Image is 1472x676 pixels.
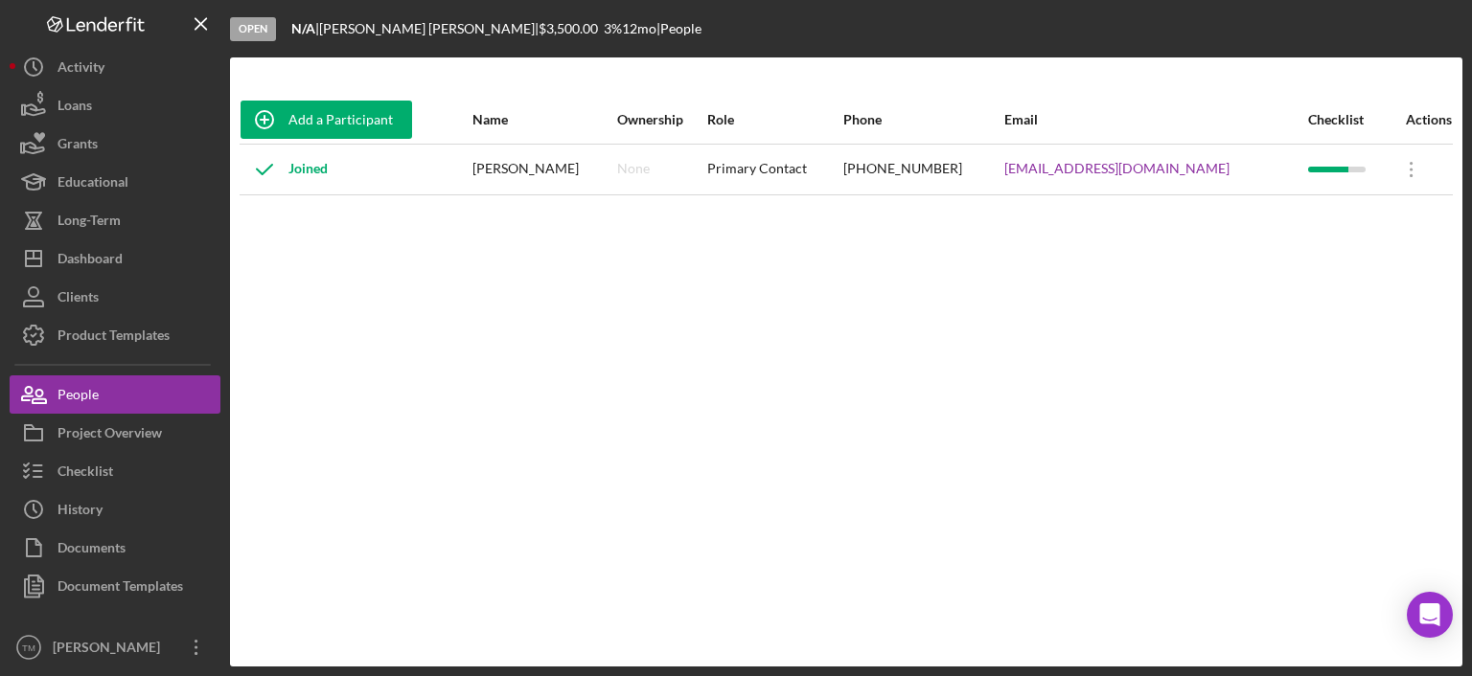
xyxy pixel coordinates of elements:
[10,628,220,666] button: TM[PERSON_NAME]
[291,20,315,36] b: N/A
[656,21,701,36] div: | People
[10,452,220,490] button: Checklist
[1388,112,1452,127] div: Actions
[539,21,604,36] div: $3,500.00
[1308,112,1386,127] div: Checklist
[622,21,656,36] div: 12 mo
[10,375,220,414] button: People
[57,316,170,359] div: Product Templates
[1004,161,1230,176] a: [EMAIL_ADDRESS][DOMAIN_NAME]
[10,316,220,354] button: Product Templates
[57,452,113,495] div: Checklist
[707,112,841,127] div: Role
[57,490,103,533] div: History
[230,17,276,41] div: Open
[241,101,412,139] button: Add a Participant
[57,278,99,321] div: Clients
[57,414,162,457] div: Project Overview
[57,529,126,572] div: Documents
[10,529,220,567] button: Documents
[604,21,622,36] div: 3 %
[843,112,1002,127] div: Phone
[57,163,128,206] div: Educational
[843,146,1002,193] div: [PHONE_NUMBER]
[1407,592,1453,638] div: Open Intercom Messenger
[319,21,539,36] div: [PERSON_NAME] [PERSON_NAME] |
[48,628,172,671] div: [PERSON_NAME]
[472,146,615,193] div: [PERSON_NAME]
[57,124,98,168] div: Grants
[10,278,220,316] button: Clients
[57,86,92,129] div: Loans
[10,48,220,86] button: Activity
[10,201,220,239] button: Long-Term
[707,146,841,193] div: Primary Contact
[10,124,220,163] button: Grants
[617,161,650,176] div: None
[10,239,220,278] button: Dashboard
[57,567,183,610] div: Document Templates
[10,414,220,452] button: Project Overview
[10,490,220,529] button: History
[57,201,121,244] div: Long-Term
[288,101,393,139] div: Add a Participant
[57,48,104,91] div: Activity
[10,86,220,124] button: Loans
[10,567,220,605] button: Document Templates
[291,21,319,36] div: |
[22,642,35,653] text: TM
[241,146,328,193] div: Joined
[57,375,99,418] div: People
[472,112,615,127] div: Name
[1004,112,1306,127] div: Email
[617,112,706,127] div: Ownership
[10,163,220,201] button: Educational
[57,239,123,282] div: Dashboard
